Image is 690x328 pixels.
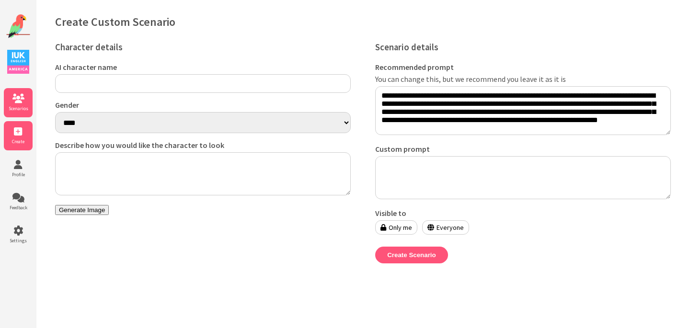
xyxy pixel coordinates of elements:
[4,171,33,178] span: Profile
[4,138,33,145] span: Create
[4,105,33,112] span: Scenarios
[6,14,30,38] img: Website Logo
[375,62,671,72] label: Recommended prompt
[55,205,109,215] button: Generate Image
[55,42,351,53] h3: Character details
[422,220,469,235] label: Everyone
[55,62,351,72] label: AI character name
[55,14,671,29] h1: Create Custom Scenario
[375,220,417,235] label: Only me
[55,100,351,110] label: Gender
[375,144,671,154] label: Custom prompt
[55,140,351,150] label: Describe how you would like the character to look
[375,42,671,53] h3: Scenario details
[375,208,671,218] label: Visible to
[4,238,33,244] span: Settings
[4,204,33,211] span: Feedback
[375,74,671,84] label: You can change this, but we recommend you leave it as it is
[375,247,448,263] button: Create Scenario
[7,50,29,74] img: IUK Logo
